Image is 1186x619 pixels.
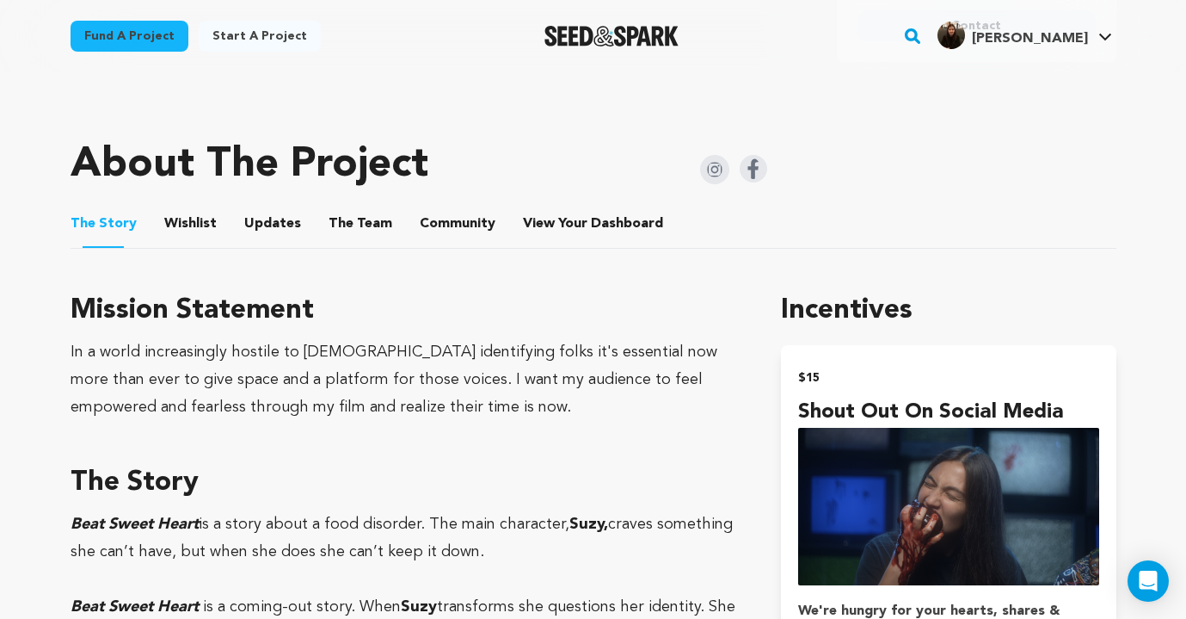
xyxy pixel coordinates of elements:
h4: Shout Out on Social Media [798,397,1098,428]
h3: The Story [71,462,740,504]
span: [PERSON_NAME] [972,32,1088,46]
a: Mariya S.'s Profile [934,18,1115,49]
h1: About The Project [71,145,428,186]
strong: Suzy [401,599,437,615]
span: Mariya S.'s Profile [934,18,1115,54]
span: Story [71,214,137,234]
em: Beat Sweet Heart [71,599,199,615]
span: Wishlist [164,214,217,234]
span: Your [523,214,667,234]
a: Start a project [199,21,321,52]
a: ViewYourDashboard [523,214,667,234]
img: f1767e158fc15795.jpg [937,22,965,49]
img: Seed&Spark Facebook Icon [740,155,767,183]
a: Fund a project [71,21,188,52]
img: incentive [798,428,1098,586]
span: The [71,214,95,234]
span: The [329,214,353,234]
em: Beat Sweet Heart [71,517,199,532]
div: Mariya S.'s Profile [937,22,1088,49]
img: Seed&Spark Logo Dark Mode [544,26,679,46]
h1: Incentives [781,290,1115,331]
div: In a world increasingly hostile to [DEMOGRAPHIC_DATA] identifying folks it's essential now more t... [71,338,740,421]
span: Community [420,214,495,234]
strong: Suzy, [569,517,608,532]
img: Seed&Spark Instagram Icon [700,155,729,184]
h2: $15 [798,366,1098,390]
span: Team [329,214,392,234]
span: Dashboard [591,214,663,234]
p: is a story about a food disorder. The main character, craves something she can’t have, but when s... [71,511,740,566]
a: Seed&Spark Homepage [544,26,679,46]
span: Updates [244,214,301,234]
h3: Mission Statement [71,290,740,331]
div: Open Intercom Messenger [1128,560,1169,602]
